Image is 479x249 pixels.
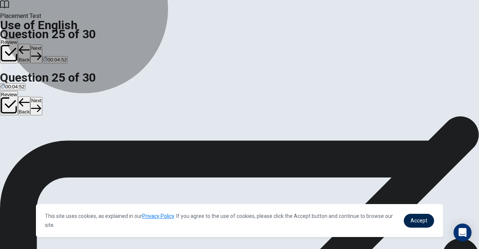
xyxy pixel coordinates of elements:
button: Back [18,44,31,63]
button: Next [30,45,42,63]
button: 00:04:52 [42,56,68,63]
a: dismiss cookie message [404,214,434,228]
div: Open Intercom Messenger [454,224,472,242]
span: 00:04:52 [48,57,67,63]
button: Back [18,96,31,116]
span: 00:04:52 [5,84,25,89]
span: This site uses cookies, as explained in our . If you agree to the use of cookies, please click th... [45,213,393,228]
button: Next [30,97,42,115]
span: Accept [411,218,427,224]
div: cookieconsent [36,204,443,237]
a: Privacy Policy [142,213,174,219]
